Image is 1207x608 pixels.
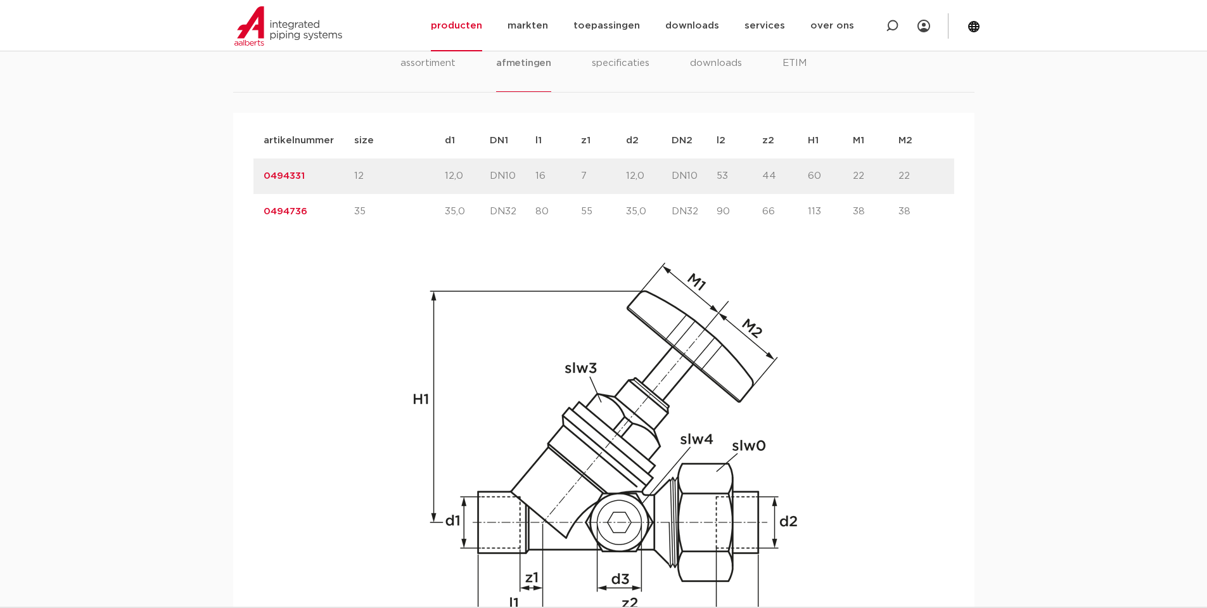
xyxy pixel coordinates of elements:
[808,204,853,219] p: 113
[535,133,581,148] p: l1
[400,56,456,92] li: assortiment
[672,133,717,148] p: DN2
[762,133,808,148] p: z2
[717,169,762,184] p: 53
[808,169,853,184] p: 60
[853,169,898,184] p: 22
[490,169,535,184] p: DN10
[717,133,762,148] p: l2
[535,204,581,219] p: 80
[672,169,717,184] p: DN10
[626,204,672,219] p: 35,0
[445,169,490,184] p: 12,0
[626,169,672,184] p: 12,0
[592,56,649,92] li: specificaties
[853,204,898,219] p: 38
[264,133,354,148] p: artikelnummer
[782,56,807,92] li: ETIM
[717,204,762,219] p: 90
[535,169,581,184] p: 16
[898,204,944,219] p: 38
[672,204,717,219] p: DN32
[354,133,445,148] p: size
[690,56,742,92] li: downloads
[445,204,490,219] p: 35,0
[581,169,627,184] p: 7
[354,169,445,184] p: 12
[264,207,307,216] a: 0494736
[762,169,808,184] p: 44
[762,204,808,219] p: 66
[898,169,944,184] p: 22
[354,204,445,219] p: 35
[898,133,944,148] p: M2
[490,133,535,148] p: DN1
[581,133,627,148] p: z1
[445,133,490,148] p: d1
[264,171,305,181] a: 0494331
[853,133,898,148] p: M1
[626,133,672,148] p: d2
[581,204,627,219] p: 55
[496,56,551,92] li: afmetingen
[808,133,853,148] p: H1
[490,204,535,219] p: DN32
